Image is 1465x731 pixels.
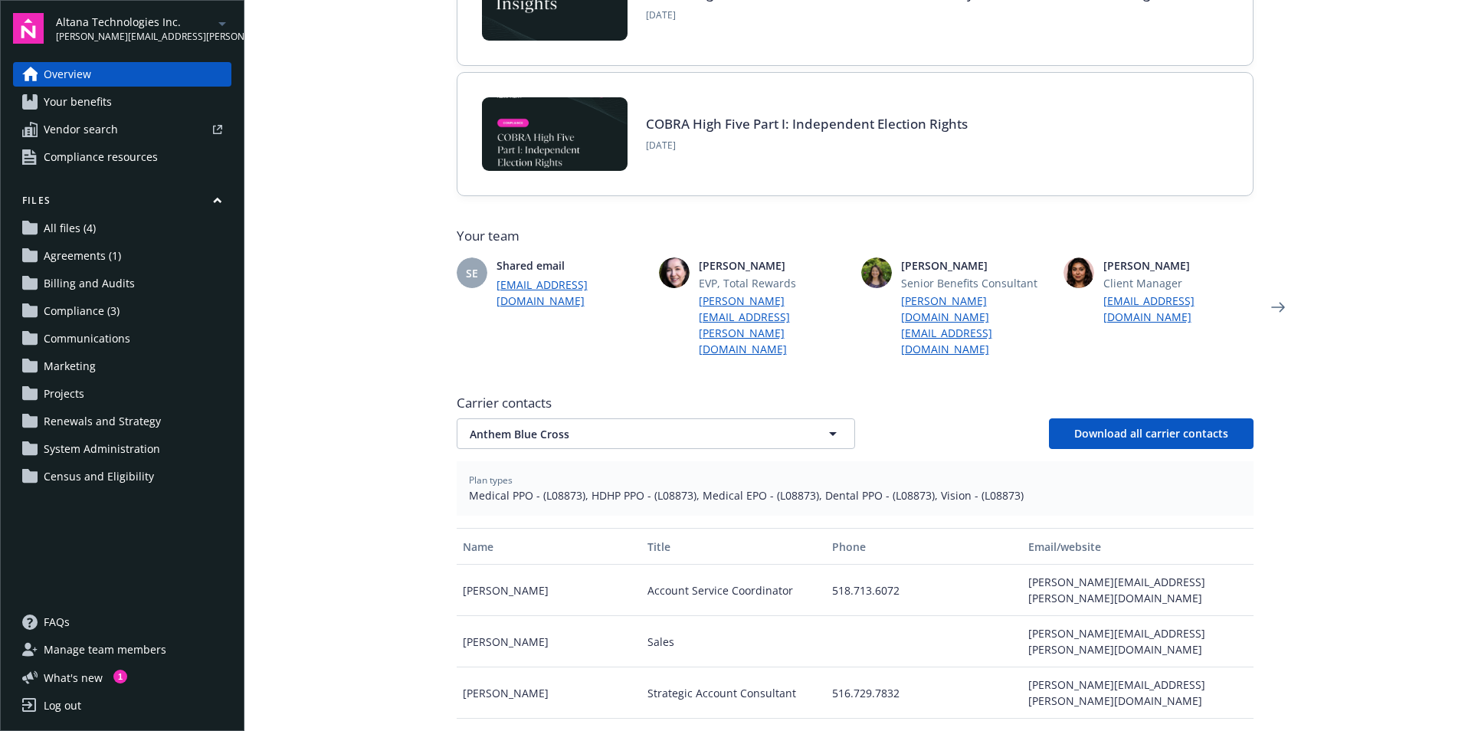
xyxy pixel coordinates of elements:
[44,145,158,169] span: Compliance resources
[44,638,166,662] span: Manage team members
[1064,257,1094,288] img: photo
[1022,565,1253,616] div: [PERSON_NAME][EMAIL_ADDRESS][PERSON_NAME][DOMAIN_NAME]
[469,474,1241,487] span: Plan types
[13,610,231,634] a: FAQs
[13,145,231,169] a: Compliance resources
[826,565,1022,616] div: 518.713.6072
[646,139,968,152] span: [DATE]
[659,257,690,288] img: photo
[44,216,96,241] span: All files (4)
[861,257,892,288] img: photo
[826,528,1022,565] button: Phone
[641,565,826,616] div: Account Service Coordinator
[44,271,135,296] span: Billing and Audits
[826,667,1022,719] div: 516.729.7832
[13,216,231,241] a: All files (4)
[901,293,1051,357] a: [PERSON_NAME][DOMAIN_NAME][EMAIL_ADDRESS][DOMAIN_NAME]
[641,667,826,719] div: Strategic Account Consultant
[44,90,112,114] span: Your benefits
[56,14,213,30] span: Altana Technologies Inc.
[1266,295,1290,320] a: Next
[641,616,826,667] div: Sales
[44,610,70,634] span: FAQs
[1022,528,1253,565] button: Email/website
[470,426,788,442] span: Anthem Blue Cross
[641,528,826,565] button: Title
[44,464,154,489] span: Census and Eligibility
[44,244,121,268] span: Agreements (1)
[1103,257,1254,274] span: [PERSON_NAME]
[13,638,231,662] a: Manage team members
[457,565,641,616] div: [PERSON_NAME]
[13,90,231,114] a: Your benefits
[44,62,91,87] span: Overview
[44,117,118,142] span: Vendor search
[13,299,231,323] a: Compliance (3)
[901,275,1051,291] span: Senior Benefits Consultant
[13,409,231,434] a: Renewals and Strategy
[13,117,231,142] a: Vendor search
[44,409,161,434] span: Renewals and Strategy
[646,115,968,133] a: COBRA High Five Part I: Independent Election Rights
[463,539,635,555] div: Name
[469,487,1241,503] span: Medical PPO - (L08873), HDHP PPO - (L08873), Medical EPO - (L08873), Dental PPO - (L08873), Visio...
[44,693,81,718] div: Log out
[457,528,641,565] button: Name
[1074,426,1228,441] span: Download all carrier contacts
[13,382,231,406] a: Projects
[56,30,213,44] span: [PERSON_NAME][EMAIL_ADDRESS][PERSON_NAME][DOMAIN_NAME]
[56,13,231,44] button: Altana Technologies Inc.[PERSON_NAME][EMAIL_ADDRESS][PERSON_NAME][DOMAIN_NAME]arrowDropDown
[44,299,120,323] span: Compliance (3)
[1103,275,1254,291] span: Client Manager
[1022,667,1253,719] div: [PERSON_NAME][EMAIL_ADDRESS][PERSON_NAME][DOMAIN_NAME]
[647,539,820,555] div: Title
[497,257,647,274] span: Shared email
[13,464,231,489] a: Census and Eligibility
[457,418,855,449] button: Anthem Blue Cross
[901,257,1051,274] span: [PERSON_NAME]
[1028,539,1247,555] div: Email/website
[699,275,849,291] span: EVP, Total Rewards
[13,194,231,213] button: Files
[13,271,231,296] a: Billing and Audits
[699,293,849,357] a: [PERSON_NAME][EMAIL_ADDRESS][PERSON_NAME][DOMAIN_NAME]
[44,437,160,461] span: System Administration
[832,539,1016,555] div: Phone
[457,616,641,667] div: [PERSON_NAME]
[44,354,96,379] span: Marketing
[44,326,130,351] span: Communications
[113,670,127,683] div: 1
[1103,293,1254,325] a: [EMAIL_ADDRESS][DOMAIN_NAME]
[646,8,1158,22] span: [DATE]
[457,227,1254,245] span: Your team
[213,14,231,32] a: arrowDropDown
[13,62,231,87] a: Overview
[457,667,641,719] div: [PERSON_NAME]
[13,13,44,44] img: navigator-logo.svg
[1022,616,1253,667] div: [PERSON_NAME][EMAIL_ADDRESS][PERSON_NAME][DOMAIN_NAME]
[44,670,103,686] span: What ' s new
[13,326,231,351] a: Communications
[699,257,849,274] span: [PERSON_NAME]
[457,394,1254,412] span: Carrier contacts
[13,437,231,461] a: System Administration
[482,97,628,171] img: BLOG-Card Image - Compliance - COBRA High Five Pt 1 07-18-25.jpg
[44,382,84,406] span: Projects
[466,265,478,281] span: SE
[1049,418,1254,449] button: Download all carrier contacts
[13,244,231,268] a: Agreements (1)
[13,354,231,379] a: Marketing
[13,670,127,686] button: What's new1
[497,277,647,309] a: [EMAIL_ADDRESS][DOMAIN_NAME]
